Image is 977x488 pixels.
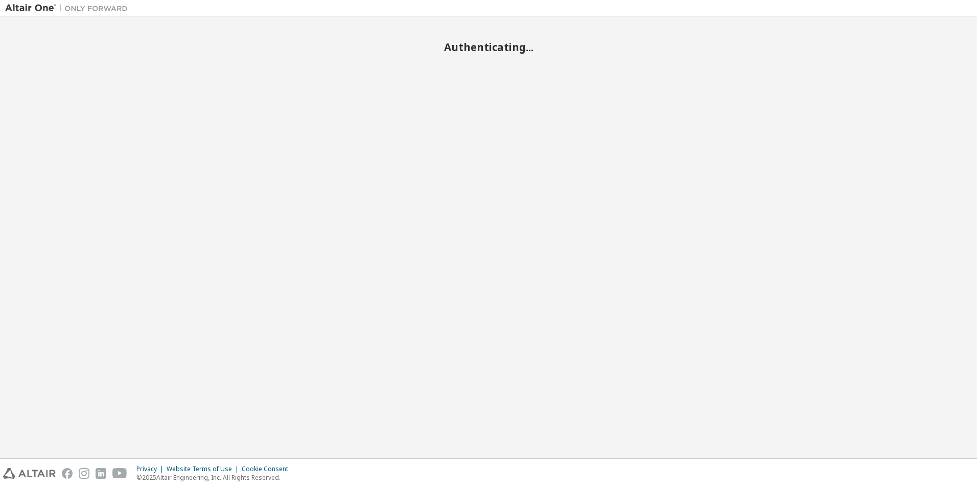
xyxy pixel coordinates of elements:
[136,473,294,482] p: © 2025 Altair Engineering, Inc. All Rights Reserved.
[3,468,56,479] img: altair_logo.svg
[5,3,133,13] img: Altair One
[96,468,106,479] img: linkedin.svg
[62,468,73,479] img: facebook.svg
[167,465,242,473] div: Website Terms of Use
[136,465,167,473] div: Privacy
[112,468,127,479] img: youtube.svg
[79,468,89,479] img: instagram.svg
[242,465,294,473] div: Cookie Consent
[5,40,972,54] h2: Authenticating...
